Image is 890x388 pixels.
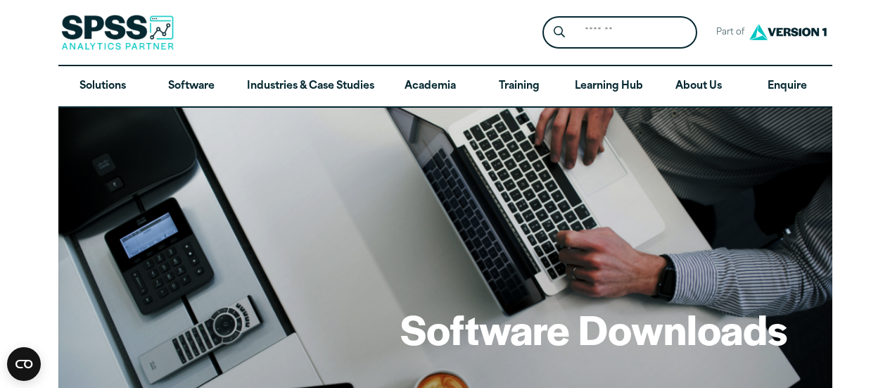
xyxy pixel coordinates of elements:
button: Search magnifying glass icon [546,20,572,46]
a: Solutions [58,66,147,107]
button: Open CMP widget [7,347,41,381]
span: Part of [708,23,746,43]
a: Software [147,66,236,107]
nav: Desktop version of site main menu [58,66,832,107]
a: About Us [654,66,743,107]
svg: Search magnifying glass icon [554,26,565,38]
img: Version1 Logo [746,19,830,45]
form: Site Header Search Form [542,16,697,49]
a: Training [474,66,563,107]
img: SPSS Analytics Partner [61,15,174,50]
a: Learning Hub [564,66,654,107]
h1: Software Downloads [400,301,787,356]
a: Enquire [743,66,832,107]
a: Industries & Case Studies [236,66,386,107]
a: Academia [386,66,474,107]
